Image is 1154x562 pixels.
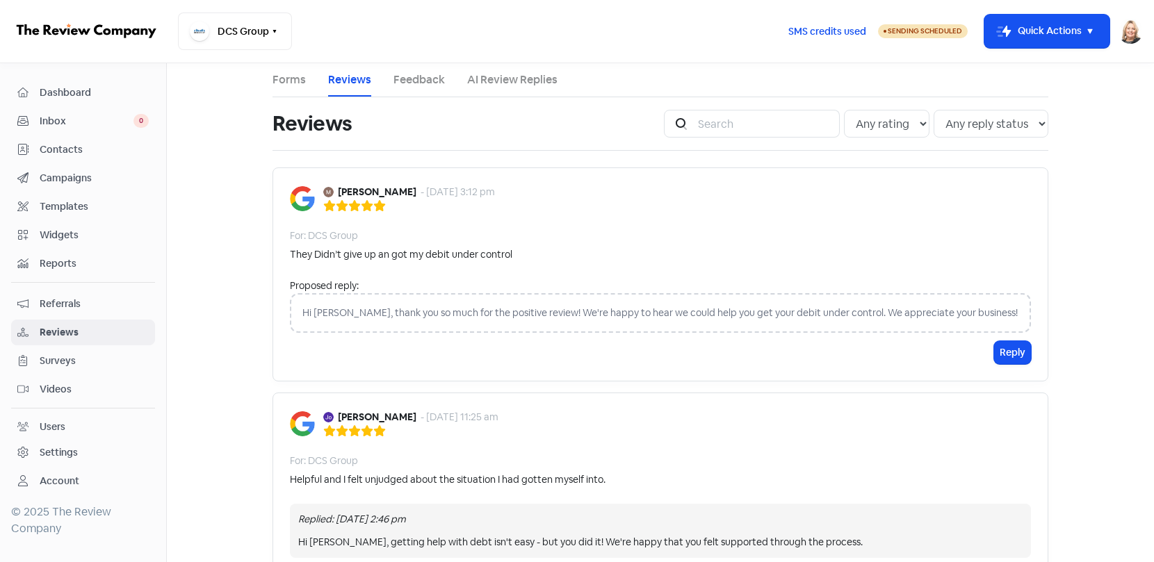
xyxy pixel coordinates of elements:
[290,247,512,262] div: They Didn’t give up an got my debit under control
[40,228,149,242] span: Widgets
[11,222,155,248] a: Widgets
[298,535,1023,549] div: Hi [PERSON_NAME], getting help with debt isn't easy - but you did it! We're happy that you felt s...
[40,445,78,460] div: Settings
[290,411,315,436] img: Image
[467,72,558,88] a: AI Review Replies
[323,412,334,422] img: Avatar
[40,114,133,129] span: Inbox
[994,341,1031,364] button: Reply
[40,474,79,488] div: Account
[11,414,155,440] a: Users
[11,440,155,465] a: Settings
[11,80,155,106] a: Dashboard
[40,256,149,271] span: Reports
[11,291,155,317] a: Referrals
[133,114,149,128] span: 0
[338,185,416,199] b: [PERSON_NAME]
[421,185,495,199] div: - [DATE] 3:12 pm
[40,142,149,157] span: Contacts
[178,13,292,50] button: DCS Group
[984,15,1110,48] button: Quick Actions
[40,325,149,340] span: Reviews
[11,137,155,163] a: Contacts
[11,108,155,134] a: Inbox 0
[11,468,155,494] a: Account
[290,454,358,468] div: For: DCS Group
[11,320,155,345] a: Reviews
[690,110,840,138] input: Search
[338,410,416,424] b: [PERSON_NAME]
[40,420,65,434] div: Users
[788,24,866,39] span: SMS credits used
[1118,19,1143,44] img: User
[40,199,149,214] span: Templates
[40,171,149,185] span: Campaigns
[11,165,155,191] a: Campaigns
[298,513,406,525] i: Replied: [DATE] 2:46 pm
[40,85,149,100] span: Dashboard
[40,297,149,311] span: Referrals
[290,229,358,243] div: For: DCS Group
[777,23,878,38] a: SMS credits used
[290,293,1031,333] div: Hi [PERSON_NAME], thank you so much for the positive review! We're happy to hear we could help yo...
[888,26,962,35] span: Sending Scheduled
[290,186,315,211] img: Image
[328,72,371,88] a: Reviews
[323,187,334,197] img: Avatar
[273,72,306,88] a: Forms
[290,279,1031,293] div: Proposed reply:
[11,377,155,402] a: Videos
[421,410,498,424] div: - [DATE] 11:25 am
[11,504,155,537] div: © 2025 The Review Company
[11,194,155,220] a: Templates
[393,72,445,88] a: Feedback
[11,348,155,374] a: Surveys
[11,251,155,276] a: Reports
[40,382,149,397] span: Videos
[40,354,149,368] span: Surveys
[290,472,606,487] div: Helpful and I felt unjudged about the situation I had gotten myself into.
[878,23,968,40] a: Sending Scheduled
[273,101,352,146] h1: Reviews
